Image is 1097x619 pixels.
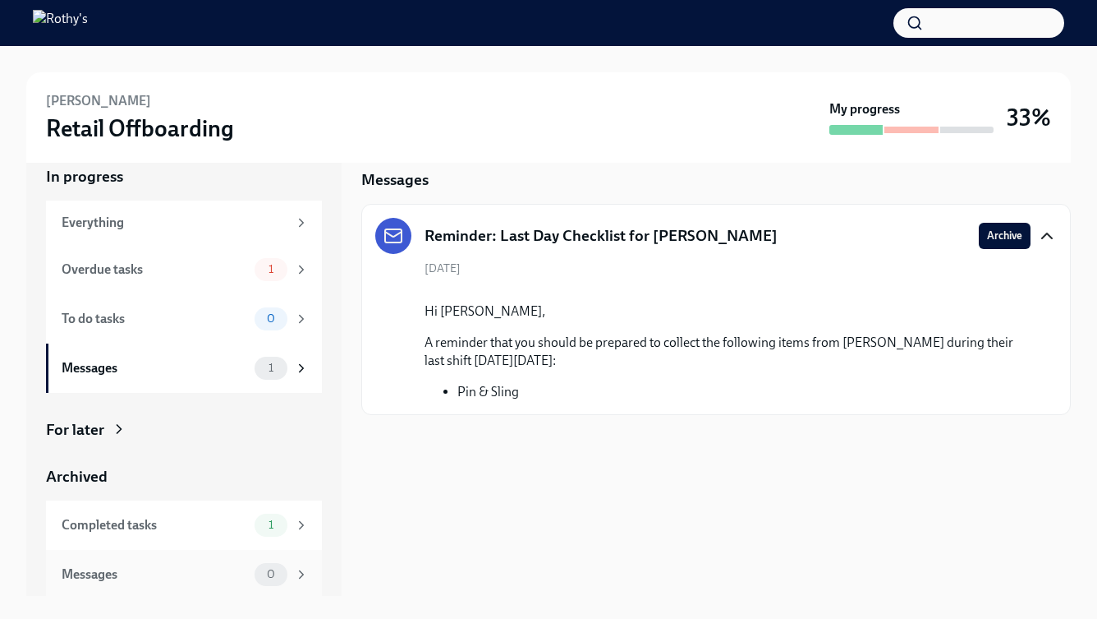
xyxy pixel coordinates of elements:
[62,214,287,232] div: Everything
[1007,103,1051,132] h3: 33%
[259,362,283,374] span: 1
[62,566,248,584] div: Messages
[33,10,88,36] img: Rothy's
[46,92,151,110] h6: [PERSON_NAME]
[257,568,285,580] span: 0
[46,245,322,294] a: Overdue tasks1
[457,383,519,401] li: Pin & Sling
[259,263,283,275] span: 1
[829,100,900,118] strong: My progress
[46,419,104,441] div: For later
[46,501,322,550] a: Completed tasks1
[259,519,283,531] span: 1
[46,344,322,393] a: Messages1
[46,419,322,441] a: For later
[46,466,322,487] a: Archived
[46,201,322,245] a: Everything
[979,223,1030,249] button: Archive
[46,294,322,344] a: To do tasks0
[46,113,234,143] h3: Retail Offboarding
[425,334,1030,370] p: A reminder that you should be prepared to collect the following items from [PERSON_NAME] during t...
[425,261,461,276] span: [DATE]
[62,261,248,279] div: Overdue tasks
[257,312,285,325] span: 0
[62,310,248,328] div: To do tasks
[46,550,322,599] a: Messages0
[425,303,1030,321] p: Hi [PERSON_NAME],
[425,225,778,247] h5: Reminder: Last Day Checklist for [PERSON_NAME]
[62,516,248,534] div: Completed tasks
[62,359,248,377] div: Messages
[361,169,429,191] h5: Messages
[46,166,322,187] a: In progress
[987,228,1022,244] span: Archive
